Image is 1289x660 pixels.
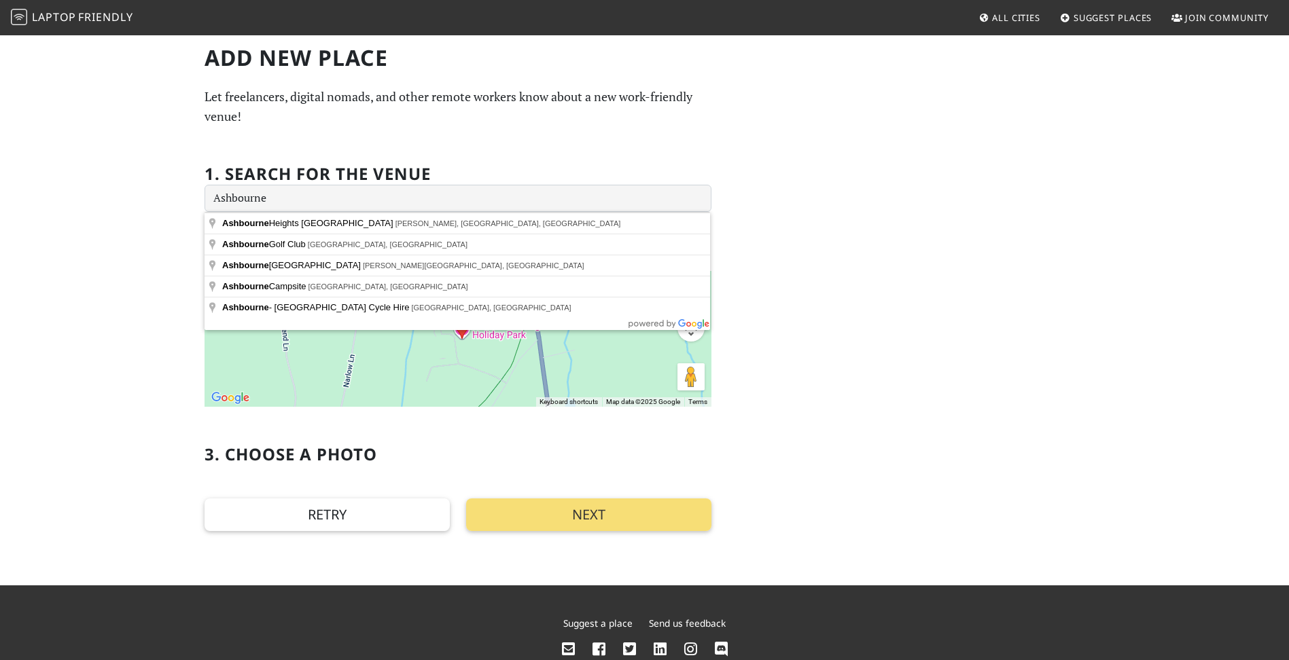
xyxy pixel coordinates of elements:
[222,218,269,228] span: Ashbourne
[222,302,411,312] span: - [GEOGRAPHIC_DATA] Cycle Hire
[222,281,269,291] span: Ashbourne
[1185,12,1269,24] span: Join Community
[1055,5,1158,30] a: Suggest Places
[540,397,598,407] button: Keyboard shortcuts
[208,389,253,407] a: Open this area in Google Maps (opens a new window)
[222,260,269,270] span: Ashbourne
[466,498,711,531] button: Next
[992,12,1040,24] span: All Cities
[1074,12,1152,24] span: Suggest Places
[973,5,1046,30] a: All Cities
[222,239,308,249] span: Golf Club
[205,45,711,71] h1: Add new Place
[222,260,363,270] span: [GEOGRAPHIC_DATA]
[649,617,726,629] a: Send us feedback
[606,398,680,405] span: Map data ©2025 Google
[363,261,584,270] span: [PERSON_NAME][GEOGRAPHIC_DATA], [GEOGRAPHIC_DATA]
[205,87,711,126] p: Let freelancers, digital nomads, and other remote workers know about a new work-friendly venue!
[222,302,269,312] span: Ashbourne
[1166,5,1274,30] a: Join Community
[688,398,707,405] a: Terms
[563,617,633,629] a: Suggest a place
[308,240,467,249] span: [GEOGRAPHIC_DATA], [GEOGRAPHIC_DATA]
[78,10,133,24] span: Friendly
[208,389,253,407] img: Google
[222,281,308,291] span: Campsite
[205,445,377,464] h2: 3. Choose a photo
[308,282,468,291] span: [GEOGRAPHIC_DATA], [GEOGRAPHIC_DATA]
[11,9,27,25] img: LaptopFriendly
[411,304,571,312] span: [GEOGRAPHIC_DATA], [GEOGRAPHIC_DATA]
[205,164,431,184] h2: 1. Search for the venue
[222,218,395,228] span: Heights [GEOGRAPHIC_DATA]
[222,239,269,249] span: Ashbourne
[395,219,621,227] span: [PERSON_NAME], [GEOGRAPHIC_DATA], [GEOGRAPHIC_DATA]
[11,6,133,30] a: LaptopFriendly LaptopFriendly
[32,10,76,24] span: Laptop
[205,185,711,212] input: Enter a location
[677,363,705,390] button: Drag Pegman onto the map to open Street View
[205,498,450,531] button: Retry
